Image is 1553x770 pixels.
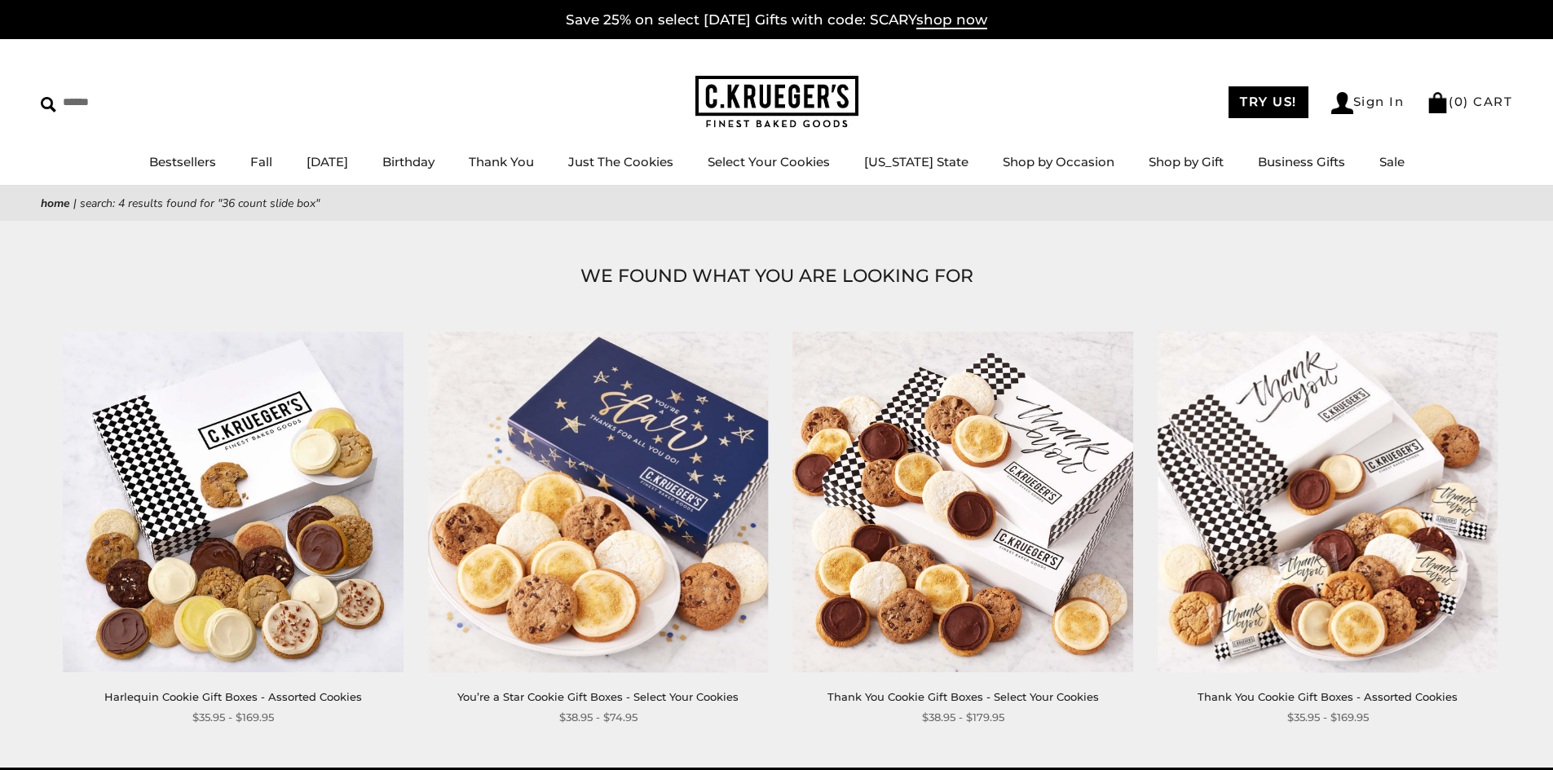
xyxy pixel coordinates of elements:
[41,97,56,112] img: Search
[65,262,1488,291] h1: WE FOUND WHAT YOU ARE LOOKING FOR
[41,196,70,211] a: Home
[1158,332,1498,671] img: Thank You Cookie Gift Boxes - Assorted Cookies
[428,332,768,671] img: You’re a Star Cookie Gift Boxes - Select Your Cookies
[1427,94,1512,109] a: (0) CART
[708,154,830,169] a: Select Your Cookies
[1003,154,1114,169] a: Shop by Occasion
[457,690,739,703] a: You’re a Star Cookie Gift Boxes - Select Your Cookies
[566,11,987,29] a: Save 25% on select [DATE] Gifts with code: SCARYshop now
[469,154,534,169] a: Thank You
[307,154,348,169] a: [DATE]
[41,194,1512,213] nav: breadcrumbs
[192,709,274,726] span: $35.95 - $169.95
[1258,154,1345,169] a: Business Gifts
[695,76,858,129] img: C.KRUEGER'S
[1198,690,1458,703] a: Thank You Cookie Gift Boxes - Assorted Cookies
[922,709,1004,726] span: $38.95 - $179.95
[1331,92,1353,114] img: Account
[73,196,77,211] span: |
[64,332,404,671] img: Harlequin Cookie Gift Boxes - Assorted Cookies
[827,690,1099,703] a: Thank You Cookie Gift Boxes - Select Your Cookies
[568,154,673,169] a: Just The Cookies
[916,11,987,29] span: shop now
[80,196,320,211] span: Search: 4 results found for "36 COUNT SLIDE BOX"
[864,154,968,169] a: [US_STATE] State
[250,154,272,169] a: Fall
[1427,92,1449,113] img: Bag
[1149,154,1224,169] a: Shop by Gift
[1331,92,1405,114] a: Sign In
[793,332,1133,671] img: Thank You Cookie Gift Boxes - Select Your Cookies
[104,690,362,703] a: Harlequin Cookie Gift Boxes - Assorted Cookies
[1379,154,1405,169] a: Sale
[1454,94,1464,109] span: 0
[559,709,638,726] span: $38.95 - $74.95
[41,90,235,115] input: Search
[149,154,216,169] a: Bestsellers
[382,154,435,169] a: Birthday
[1229,86,1308,118] a: TRY US!
[1287,709,1369,726] span: $35.95 - $169.95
